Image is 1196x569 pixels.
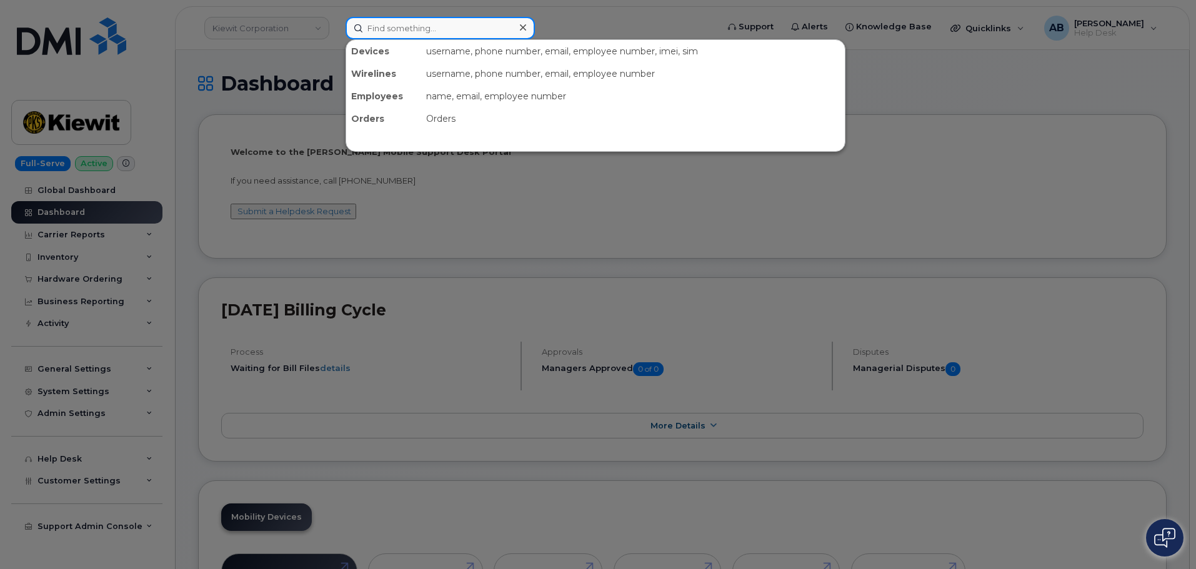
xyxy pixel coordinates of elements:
div: username, phone number, email, employee number, imei, sim [421,40,845,62]
div: Wirelines [346,62,421,85]
div: Devices [346,40,421,62]
div: name, email, employee number [421,85,845,107]
img: Open chat [1154,528,1175,548]
div: Orders [421,107,845,130]
div: Orders [346,107,421,130]
div: username, phone number, email, employee number [421,62,845,85]
div: Employees [346,85,421,107]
